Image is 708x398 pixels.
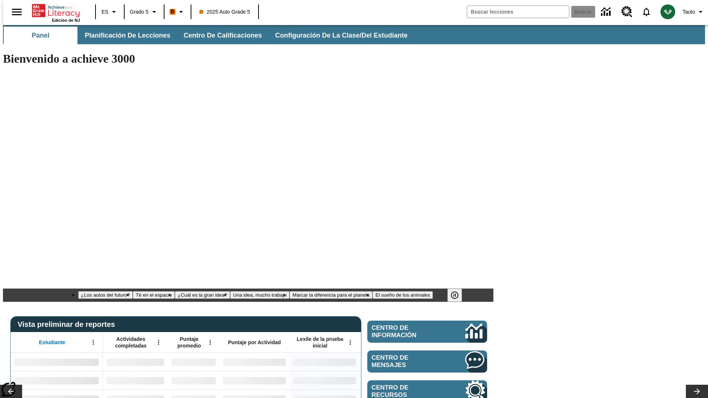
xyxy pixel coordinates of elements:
[686,385,708,398] button: Carrusel de lecciones, seguir
[130,8,149,16] span: Grado 5
[101,8,108,16] span: ES
[3,52,493,66] h1: Bienvenido a achieve 3000
[32,3,80,22] div: Portada
[467,6,569,18] input: Buscar campo
[103,353,168,371] div: Sin datos,
[683,8,695,16] span: Tauto
[98,5,122,18] button: Lenguaje: ES, Selecciona un idioma
[617,2,637,22] a: Centro de recursos, Se abrirá en una pestaña nueva.
[79,27,176,44] button: Planificación de lecciones
[153,337,164,348] button: Abrir menú
[103,371,168,390] div: Sin datos,
[447,289,462,302] button: Pausar
[4,27,77,44] button: Panel
[367,350,487,373] a: Centro de mensajes
[175,291,230,299] button: Diapositiva 3 ¿Cuál es la gran idea?
[199,8,250,16] span: 2025 Auto Grade 5
[6,1,28,23] button: Abrir el menú lateral
[230,291,289,299] button: Diapositiva 4 Una idea, mucho trabajo
[637,2,656,21] a: Notificaciones
[167,5,188,18] button: Boost El color de la clase es anaranjado. Cambiar el color de la clase.
[269,27,413,44] button: Configuración de la clase/del estudiante
[3,25,705,44] div: Subbarra de navegación
[228,339,281,346] span: Puntaje por Actividad
[88,337,99,348] button: Abrir menú
[597,2,617,22] a: Centro de información
[205,337,216,348] button: Abrir menú
[78,291,133,299] button: Diapositiva 1 ¿Los autos del futuro?
[656,2,680,21] button: Escoja un nuevo avatar
[372,324,441,339] span: Centro de información
[107,336,155,349] span: Actividades completadas
[275,31,407,40] span: Configuración de la clase/del estudiante
[367,321,487,343] a: Centro de información
[289,291,372,299] button: Diapositiva 5 Marcar la diferencia para el planeta
[168,371,219,390] div: Sin datos,
[293,336,347,349] span: Lexile de la prueba inicial
[345,337,356,348] button: Abrir menú
[171,7,174,16] span: B
[39,339,66,346] span: Estudiante
[32,3,80,18] a: Portada
[18,320,119,329] span: Vista preliminar de reportes
[127,5,162,18] button: Grado: Grado 5, Elige un grado
[372,291,433,299] button: Diapositiva 6 El sueño de los animales
[680,5,708,18] button: Perfil/Configuración
[168,353,219,371] div: Sin datos,
[171,336,207,349] span: Puntaje promedio
[184,31,262,40] span: Centro de calificaciones
[52,18,80,22] span: Edición de NJ
[178,27,268,44] button: Centro de calificaciones
[133,291,175,299] button: Diapositiva 2 Té en el espacio
[372,354,443,369] span: Centro de mensajes
[447,289,469,302] div: Pausar
[3,27,414,44] div: Subbarra de navegación
[660,4,675,19] img: avatar image
[85,31,170,40] span: Planificación de lecciones
[32,31,49,40] span: Panel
